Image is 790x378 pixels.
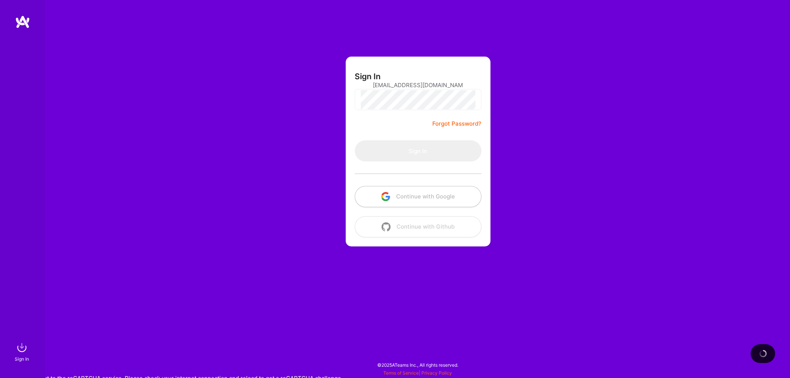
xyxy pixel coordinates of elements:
a: Terms of Service [383,370,419,376]
img: loading [758,349,767,358]
button: Continue with Github [355,216,481,237]
img: icon [381,192,390,201]
a: Forgot Password? [432,119,481,128]
div: © 2025 ATeams Inc., All rights reserved. [45,355,790,374]
a: sign inSign In [16,340,29,363]
button: Continue with Google [355,186,481,207]
div: Sign In [15,355,29,363]
span: | [383,370,452,376]
button: Sign In [355,140,481,161]
img: sign in [14,340,29,355]
img: icon [381,222,390,231]
input: Email... [373,75,463,95]
img: logo [15,15,30,29]
a: Privacy Policy [421,370,452,376]
h3: Sign In [355,72,381,81]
